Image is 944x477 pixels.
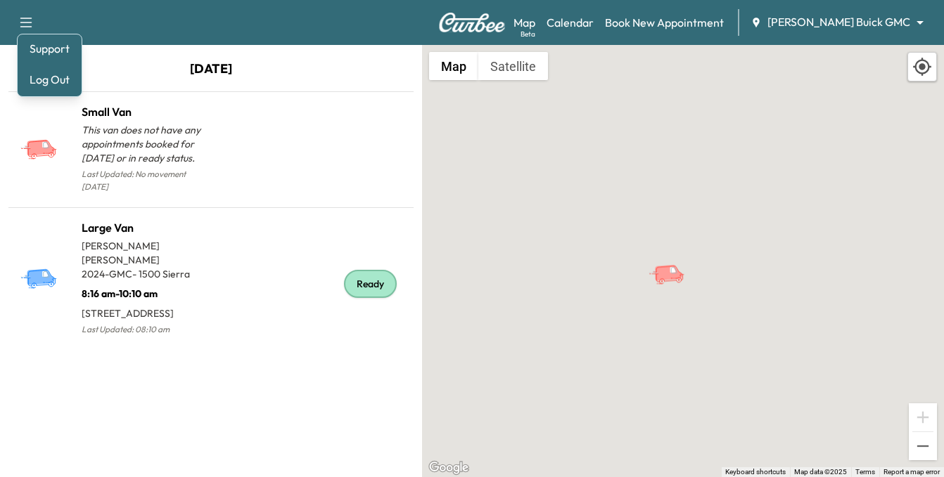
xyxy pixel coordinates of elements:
button: Zoom in [909,403,937,431]
a: Terms [855,468,875,476]
span: Map data ©2025 [794,468,847,476]
a: Open this area in Google Maps (opens a new window) [426,459,472,477]
p: 8:16 am - 10:10 am [82,281,211,301]
button: Zoom out [909,432,937,460]
a: Book New Appointment [605,14,724,31]
p: 2024 - GMC - 1500 Sierra [82,267,211,281]
h1: Small Van [82,103,211,120]
h1: Large Van [82,219,211,236]
p: [STREET_ADDRESS] [82,301,211,320]
div: Ready [344,270,397,298]
img: Curbee Logo [438,13,506,32]
a: Calendar [547,14,594,31]
p: Last Updated: 08:10 am [82,320,211,339]
button: Show street map [429,52,478,80]
button: Keyboard shortcuts [725,467,786,477]
p: [PERSON_NAME] [PERSON_NAME] [82,239,211,267]
button: Log Out [23,68,76,91]
a: MapBeta [514,14,535,31]
div: Recenter map [907,52,937,81]
p: This van does not have any appointments booked for [DATE] or in ready status. [82,123,211,165]
a: Report a map error [884,468,940,476]
gmp-advanced-marker: Small Van [648,249,697,274]
div: Beta [521,29,535,39]
a: Support [23,40,76,57]
p: Last Updated: No movement [DATE] [82,165,211,196]
button: Show satellite imagery [478,52,548,80]
img: Google [426,459,472,477]
span: [PERSON_NAME] Buick GMC [767,14,910,30]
